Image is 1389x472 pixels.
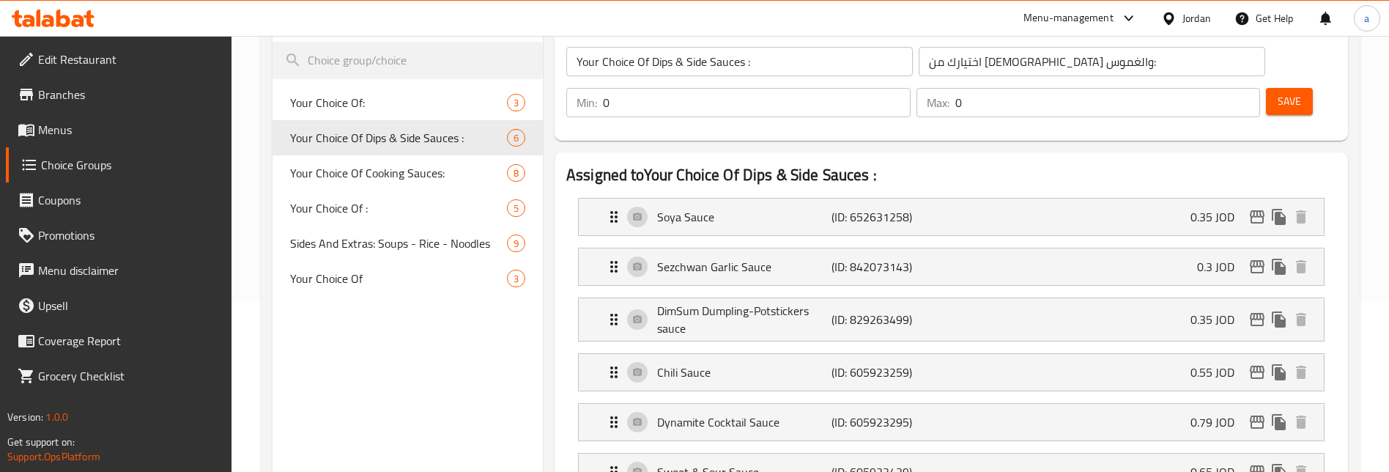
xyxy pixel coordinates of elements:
[6,323,232,358] a: Coverage Report
[577,94,597,111] p: Min:
[6,253,232,288] a: Menu disclaimer
[566,192,1336,242] li: Expand
[579,199,1324,235] div: Expand
[831,311,948,328] p: (ID: 829263499)
[566,292,1336,347] li: Expand
[831,413,948,431] p: (ID: 605923295)
[831,364,948,381] p: (ID: 605923259)
[508,96,525,110] span: 3
[41,156,221,174] span: Choice Groups
[1197,258,1246,276] p: 0.3 JOD
[566,164,1336,186] h2: Assigned to Your Choice Of Dips & Side Sauces :
[38,367,221,385] span: Grocery Checklist
[508,202,525,215] span: 5
[273,226,543,261] div: Sides And Extras: Soups - Rice - Noodles9
[657,208,831,226] p: Soya Sauce
[273,155,543,191] div: Your Choice Of Cooking Sauces:8
[508,166,525,180] span: 8
[38,226,221,244] span: Promotions
[6,147,232,182] a: Choice Groups
[7,447,100,466] a: Support.OpsPlatform
[38,262,221,279] span: Menu disclaimer
[273,120,543,155] div: Your Choice Of Dips & Side Sauces :6
[290,94,507,111] span: Your Choice Of:
[38,191,221,209] span: Coupons
[1182,10,1211,26] div: Jordan
[273,191,543,226] div: Your Choice Of :5
[1268,411,1290,433] button: duplicate
[831,208,948,226] p: (ID: 652631258)
[657,258,831,276] p: Sezchwan Garlic Sauce
[508,237,525,251] span: 9
[1246,256,1268,278] button: edit
[1266,88,1313,115] button: Save
[38,51,221,68] span: Edit Restaurant
[1268,361,1290,383] button: duplicate
[657,364,831,381] p: Chili Sauce
[566,347,1336,397] li: Expand
[508,272,525,286] span: 3
[290,199,507,217] span: Your Choice Of :
[579,298,1324,341] div: Expand
[1268,309,1290,331] button: duplicate
[38,121,221,139] span: Menus
[1190,208,1246,226] p: 0.35 JOD
[273,261,543,296] div: Your Choice Of3
[507,270,525,287] div: Choices
[290,129,507,147] span: Your Choice Of Dips & Side Sauces :
[290,270,507,287] span: Your Choice Of
[507,94,525,111] div: Choices
[1246,206,1268,228] button: edit
[579,354,1324,391] div: Expand
[657,302,831,337] p: DimSum Dumpling-Potstickers sauce
[6,112,232,147] a: Menus
[566,397,1336,447] li: Expand
[6,288,232,323] a: Upsell
[1364,10,1369,26] span: a
[6,42,232,77] a: Edit Restaurant
[1290,361,1312,383] button: delete
[6,77,232,112] a: Branches
[1190,311,1246,328] p: 0.35 JOD
[1268,206,1290,228] button: duplicate
[566,242,1336,292] li: Expand
[1023,10,1114,27] div: Menu-management
[290,235,507,252] span: Sides And Extras: Soups - Rice - Noodles
[6,358,232,394] a: Grocery Checklist
[1290,309,1312,331] button: delete
[1246,361,1268,383] button: edit
[831,258,948,276] p: (ID: 842073143)
[290,164,507,182] span: Your Choice Of Cooking Sauces:
[7,432,75,451] span: Get support on:
[38,297,221,314] span: Upsell
[1190,413,1246,431] p: 0.79 JOD
[507,235,525,252] div: Choices
[508,131,525,145] span: 6
[1278,92,1301,111] span: Save
[507,164,525,182] div: Choices
[38,332,221,350] span: Coverage Report
[273,42,543,79] input: search
[1268,256,1290,278] button: duplicate
[273,85,543,120] div: Your Choice Of:3
[1246,309,1268,331] button: edit
[657,413,831,431] p: Dynamite Cocktail Sauce
[1290,411,1312,433] button: delete
[579,404,1324,440] div: Expand
[7,408,43,427] span: Version:
[579,248,1324,285] div: Expand
[1190,364,1246,381] p: 0.55 JOD
[1290,256,1312,278] button: delete
[6,182,232,218] a: Coupons
[927,94,949,111] p: Max:
[45,408,68,427] span: 1.0.0
[1246,411,1268,433] button: edit
[38,86,221,103] span: Branches
[507,199,525,217] div: Choices
[6,218,232,253] a: Promotions
[1290,206,1312,228] button: delete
